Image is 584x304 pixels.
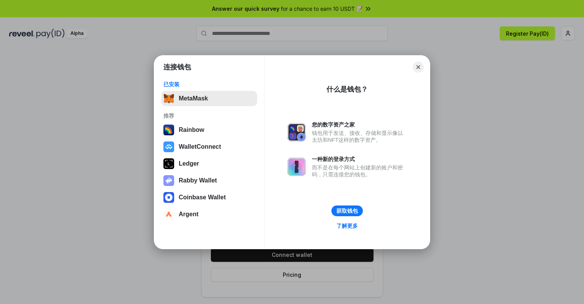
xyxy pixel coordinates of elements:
div: 推荐 [163,112,255,119]
div: 了解更多 [336,222,358,229]
button: Rainbow [161,122,257,138]
img: svg+xml,%3Csvg%20width%3D%22120%22%20height%3D%22120%22%20viewBox%3D%220%200%20120%20120%22%20fil... [163,125,174,135]
button: Argent [161,207,257,222]
img: svg+xml,%3Csvg%20fill%3D%22none%22%20height%3D%2233%22%20viewBox%3D%220%200%2035%2033%22%20width%... [163,93,174,104]
div: 什么是钱包？ [326,85,368,94]
button: Ledger [161,156,257,171]
img: svg+xml,%3Csvg%20width%3D%2228%22%20height%3D%2228%22%20viewBox%3D%220%200%2028%2028%22%20fill%3D... [163,209,174,220]
img: svg+xml,%3Csvg%20xmlns%3D%22http%3A%2F%2Fwww.w3.org%2F2000%2Fsvg%22%20width%3D%2228%22%20height%3... [163,158,174,169]
div: 钱包用于发送、接收、存储和显示像以太坊和NFT这样的数字资产。 [312,130,407,143]
div: MetaMask [179,95,208,102]
a: 了解更多 [332,221,362,231]
button: MetaMask [161,91,257,106]
div: 获取钱包 [336,207,358,214]
img: svg+xml,%3Csvg%20width%3D%2228%22%20height%3D%2228%22%20viewBox%3D%220%200%2028%2028%22%20fill%3D... [163,141,174,152]
div: 而不是在每个网站上创建新的账户和密码，只需连接您的钱包。 [312,164,407,178]
button: WalletConnect [161,139,257,154]
div: 一种新的登录方式 [312,156,407,163]
img: svg+xml,%3Csvg%20width%3D%2228%22%20height%3D%2228%22%20viewBox%3D%220%200%2028%2028%22%20fill%3D... [163,192,174,203]
button: Coinbase Wallet [161,190,257,205]
div: WalletConnect [179,143,221,150]
div: Rainbow [179,127,204,133]
img: svg+xml,%3Csvg%20xmlns%3D%22http%3A%2F%2Fwww.w3.org%2F2000%2Fsvg%22%20fill%3D%22none%22%20viewBox... [163,175,174,186]
img: svg+xml,%3Csvg%20xmlns%3D%22http%3A%2F%2Fwww.w3.org%2F2000%2Fsvg%22%20fill%3D%22none%22%20viewBox... [287,158,306,176]
div: Coinbase Wallet [179,194,226,201]
button: 获取钱包 [331,205,363,216]
img: svg+xml,%3Csvg%20xmlns%3D%22http%3A%2F%2Fwww.w3.org%2F2000%2Fsvg%22%20fill%3D%22none%22%20viewBox... [287,123,306,141]
div: Rabby Wallet [179,177,217,184]
div: Argent [179,211,199,218]
div: Ledger [179,160,199,167]
div: 已安装 [163,81,255,88]
h1: 连接钱包 [163,62,191,72]
div: 您的数字资产之家 [312,121,407,128]
button: Close [413,62,424,72]
button: Rabby Wallet [161,173,257,188]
